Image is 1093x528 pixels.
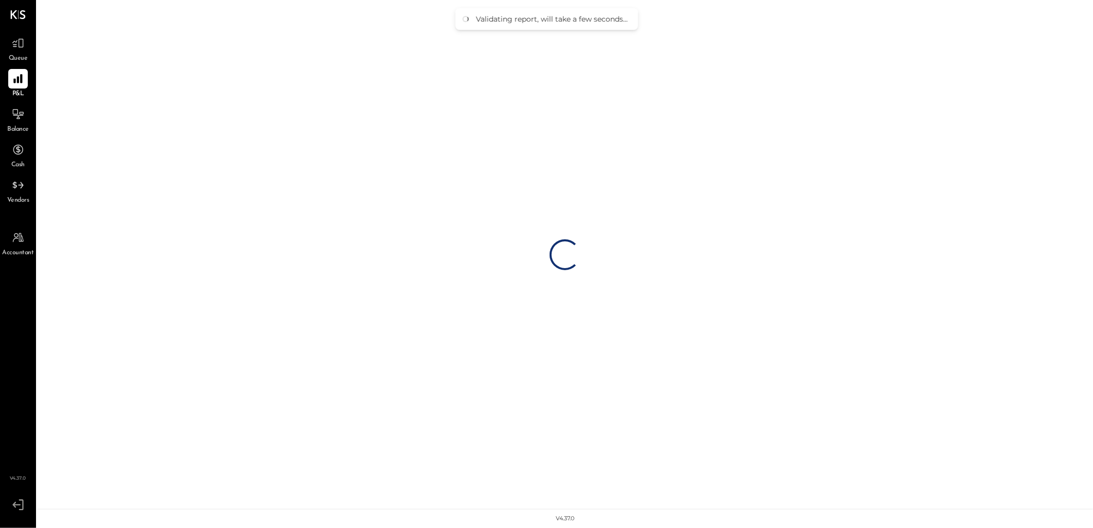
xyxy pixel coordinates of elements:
span: Cash [11,161,25,170]
a: Cash [1,140,36,170]
a: Balance [1,104,36,134]
div: Validating report, will take a few seconds... [476,14,628,24]
span: Balance [7,125,29,134]
span: P&L [12,90,24,99]
a: Vendors [1,175,36,205]
div: v 4.37.0 [556,515,574,523]
span: Vendors [7,196,29,205]
a: Accountant [1,228,36,258]
a: Queue [1,33,36,63]
a: P&L [1,69,36,99]
span: Queue [9,54,28,63]
span: Accountant [3,249,34,258]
